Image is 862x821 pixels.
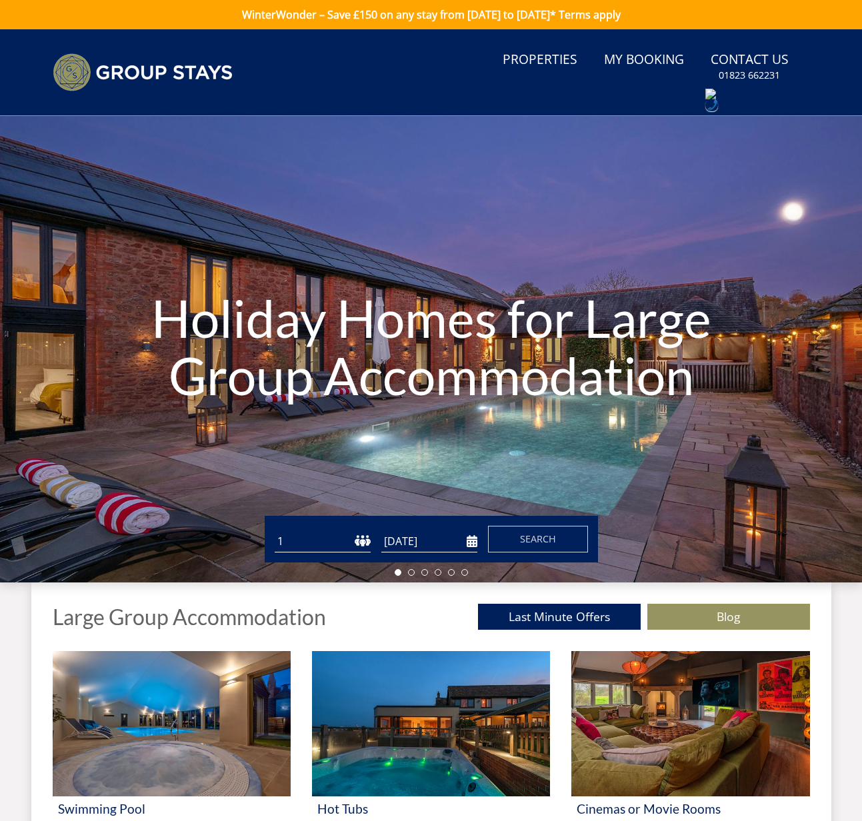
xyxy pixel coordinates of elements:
span: Search [520,532,556,545]
button: Search [488,526,588,552]
input: Arrival Date [381,530,477,552]
h3: Cinemas or Movie Rooms [577,802,804,816]
h3: Swimming Pool [58,802,285,816]
img: Group Stays [53,53,233,91]
a: My Booking [599,45,689,75]
img: Makecall16.png [705,89,794,99]
img: 'Swimming Pool' - Large Group Accommodation Holiday Ideas [53,651,291,796]
a: Last Minute Offers [478,604,641,630]
div: 01823662231 [705,89,794,99]
img: 'Hot Tubs' - Large Group Accommodation Holiday Ideas [312,651,550,796]
h1: Large Group Accommodation [53,605,326,628]
div: Call: 01823 662231 [705,99,718,111]
a: Contact Us01823 662231 [705,45,794,89]
small: 01823 662231 [719,69,780,82]
a: Blog [647,604,810,630]
h1: Holiday Homes for Large Group Accommodation [129,263,733,430]
img: hfpfyWBK5wQHBAGPgDf9c6qAYOxxMAAAAASUVORK5CYII= [707,99,718,111]
h3: Hot Tubs [317,802,545,816]
a: Properties [497,45,583,75]
a: 'Cinemas or Movie Rooms' - Large Group Accommodation Holiday Ideas Cinemas or Movie Rooms [571,651,809,821]
a: 'Swimming Pool' - Large Group Accommodation Holiday Ideas Swimming Pool [53,651,291,821]
img: 'Cinemas or Movie Rooms' - Large Group Accommodation Holiday Ideas [571,651,809,796]
a: 'Hot Tubs' - Large Group Accommodation Holiday Ideas Hot Tubs [312,651,550,821]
